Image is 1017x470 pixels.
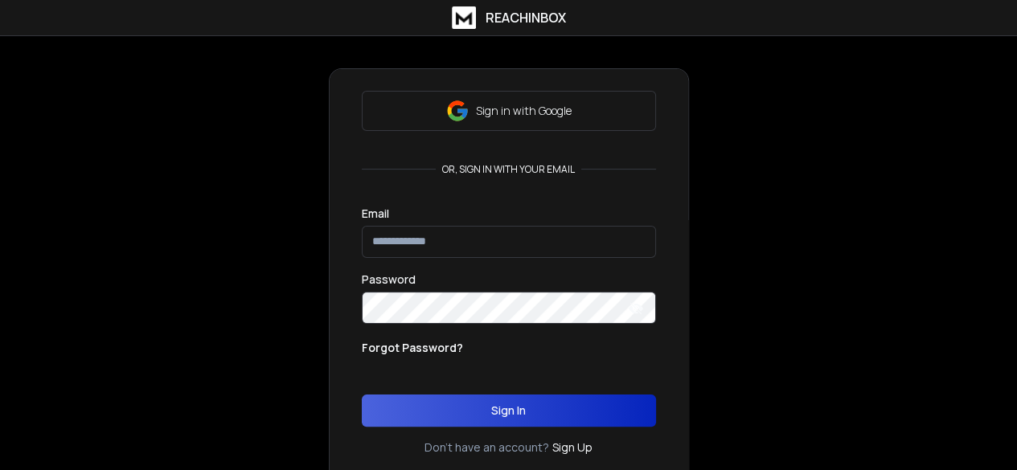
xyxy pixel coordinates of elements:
[452,6,476,29] img: logo
[452,6,566,29] a: ReachInbox
[552,439,593,456] a: Sign Up
[424,439,549,456] p: Don't have an account?
[362,208,389,219] label: Email
[486,8,566,27] h1: ReachInbox
[362,394,656,427] button: Sign In
[362,274,416,285] label: Password
[362,91,656,131] button: Sign in with Google
[362,340,463,356] p: Forgot Password?
[476,103,572,119] p: Sign in with Google
[436,163,581,176] p: or, sign in with your email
